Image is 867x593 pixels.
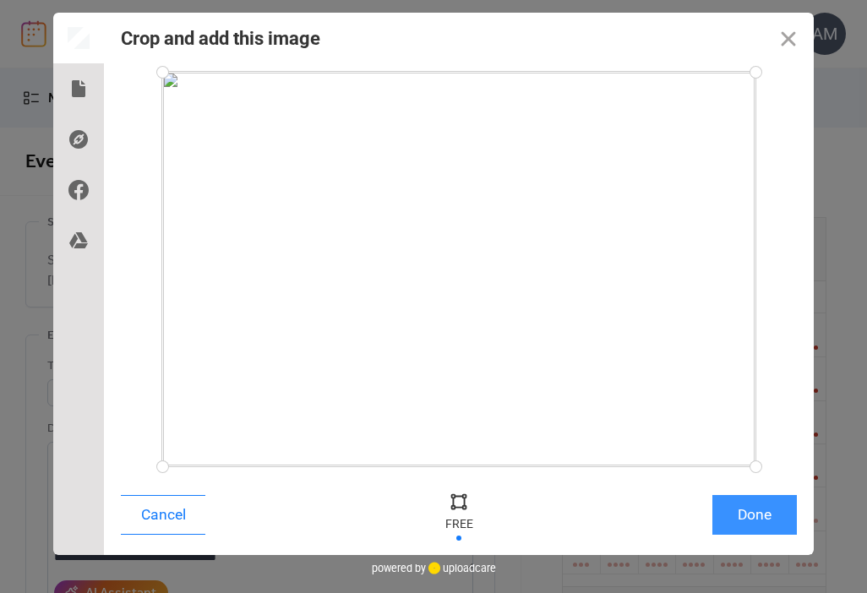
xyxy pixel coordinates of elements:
[53,114,104,165] div: Direct Link
[121,495,205,535] button: Cancel
[712,495,797,535] button: Done
[53,63,104,114] div: Local Files
[763,13,814,63] button: Close
[53,215,104,266] div: Google Drive
[426,562,496,574] a: uploadcare
[121,28,320,49] div: Crop and add this image
[53,165,104,215] div: Facebook
[53,13,104,63] div: Preview
[372,555,496,580] div: powered by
